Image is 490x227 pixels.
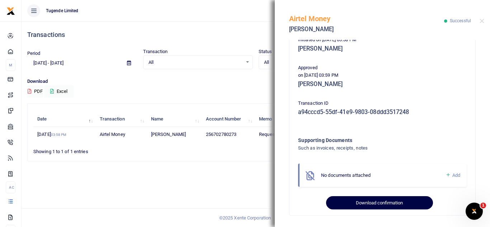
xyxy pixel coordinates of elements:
[33,112,95,127] th: Date: activate to sort column descending
[27,31,484,39] h4: Transactions
[289,26,444,33] h5: [PERSON_NAME]
[100,132,125,137] span: Airtel Money
[43,8,81,14] span: Tugende Limited
[143,48,168,55] label: Transaction
[95,112,147,127] th: Transaction: activate to sort column ascending
[6,59,15,71] li: M
[480,203,486,208] span: 1
[298,81,467,88] h5: [PERSON_NAME]
[450,18,471,23] span: Successful
[298,109,467,116] h5: a94cccd5-55df-41e9-9803-08ddd3517248
[27,85,43,98] button: PDF
[298,100,467,107] p: Transaction ID
[298,36,467,44] p: Initiated on [DATE] 03:58 PM
[27,50,41,57] label: Period
[51,133,67,137] small: 03:58 PM
[452,172,460,178] span: Add
[259,132,311,137] span: Request for legal support
[259,48,272,55] label: Status
[206,132,236,137] span: 256702780273
[446,171,460,179] a: Add
[147,112,202,127] th: Name: activate to sort column ascending
[480,19,484,23] button: Close
[264,59,358,66] span: All
[33,144,216,155] div: Showing 1 to 1 of 1 entries
[202,112,255,127] th: Account Number: activate to sort column ascending
[466,203,483,220] iframe: Intercom live chat
[298,45,467,52] h5: [PERSON_NAME]
[151,132,186,137] span: [PERSON_NAME]
[37,132,66,137] span: [DATE]
[149,59,243,66] span: All
[289,14,444,23] h5: Airtel Money
[326,196,433,210] button: Download confirmation
[321,172,371,178] span: No documents attached
[6,8,15,13] a: logo-small logo-large logo-large
[44,85,74,98] button: Excel
[298,136,438,144] h4: Supporting Documents
[6,181,15,193] li: Ac
[27,78,484,85] p: Download
[27,57,121,69] input: select period
[298,64,467,72] p: Approved
[255,112,317,127] th: Memo: activate to sort column ascending
[6,7,15,15] img: logo-small
[298,144,438,152] h4: Such as invoices, receipts, notes
[298,72,467,79] p: on [DATE] 03:59 PM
